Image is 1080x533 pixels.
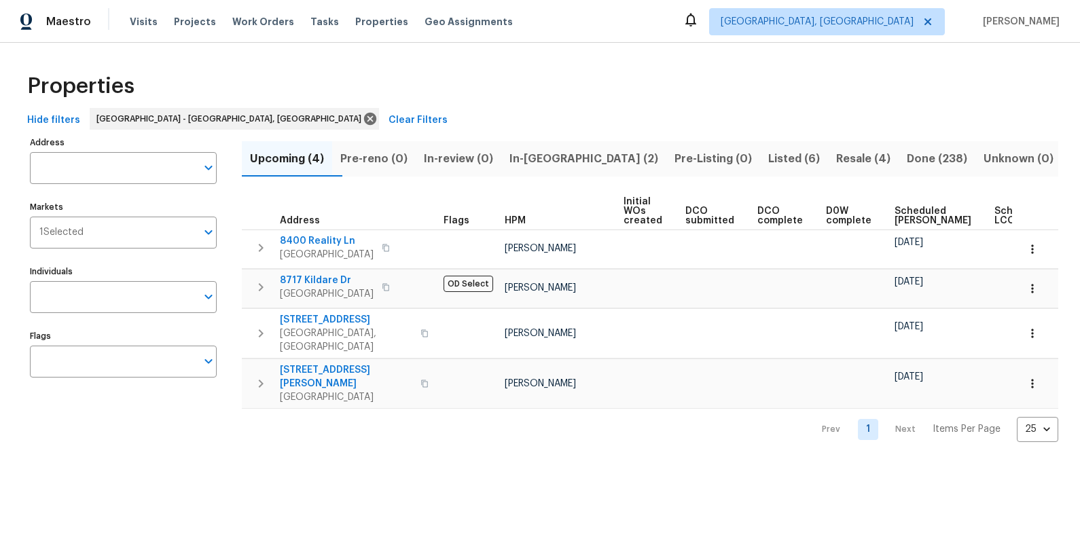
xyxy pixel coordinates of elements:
span: Scheduled LCO [994,206,1046,225]
button: Hide filters [22,108,86,133]
span: [STREET_ADDRESS] [280,313,412,327]
span: Visits [130,15,158,29]
span: [GEOGRAPHIC_DATA] - [GEOGRAPHIC_DATA], [GEOGRAPHIC_DATA] [96,112,367,126]
span: Upcoming (4) [250,149,324,168]
span: D0W complete [826,206,871,225]
span: [PERSON_NAME] [505,329,576,338]
span: Pre-Listing (0) [674,149,752,168]
div: 25 [1017,411,1058,447]
nav: Pagination Navigation [809,417,1058,442]
span: 1 Selected [39,227,84,238]
button: Open [199,158,218,177]
span: Listed (6) [768,149,820,168]
span: Work Orders [232,15,294,29]
span: Initial WOs created [624,197,662,225]
span: Resale (4) [836,149,890,168]
button: Open [199,287,218,306]
span: Address [280,216,320,225]
button: Clear Filters [383,108,453,133]
span: DCO submitted [685,206,734,225]
span: [GEOGRAPHIC_DATA], [GEOGRAPHIC_DATA] [721,15,914,29]
span: Geo Assignments [425,15,513,29]
span: Properties [355,15,408,29]
div: [GEOGRAPHIC_DATA] - [GEOGRAPHIC_DATA], [GEOGRAPHIC_DATA] [90,108,379,130]
span: Projects [174,15,216,29]
span: Hide filters [27,112,80,129]
span: [GEOGRAPHIC_DATA], [GEOGRAPHIC_DATA] [280,327,412,354]
span: Tasks [310,17,339,26]
span: DCO complete [757,206,803,225]
label: Flags [30,332,217,340]
span: [GEOGRAPHIC_DATA] [280,390,412,404]
span: Done (238) [907,149,967,168]
span: Unknown (0) [984,149,1054,168]
span: [PERSON_NAME] [505,244,576,253]
span: OD Select [444,276,493,292]
span: In-[GEOGRAPHIC_DATA] (2) [509,149,658,168]
p: Items Per Page [933,422,1001,436]
button: Open [199,352,218,371]
a: Goto page 1 [858,419,878,440]
span: [DATE] [895,277,923,287]
span: HPM [505,216,526,225]
span: Scheduled [PERSON_NAME] [895,206,971,225]
label: Individuals [30,268,217,276]
span: Pre-reno (0) [340,149,408,168]
span: [DATE] [895,372,923,382]
span: [GEOGRAPHIC_DATA] [280,248,374,261]
span: [PERSON_NAME] [977,15,1060,29]
span: [STREET_ADDRESS][PERSON_NAME] [280,363,412,390]
span: [DATE] [895,238,923,247]
span: In-review (0) [424,149,493,168]
label: Markets [30,203,217,211]
label: Address [30,139,217,147]
span: Clear Filters [389,112,448,129]
span: [DATE] [895,322,923,331]
span: 8400 Reality Ln [280,234,374,248]
span: [GEOGRAPHIC_DATA] [280,287,374,301]
span: Maestro [46,15,91,29]
button: Open [199,223,218,242]
span: [PERSON_NAME] [505,379,576,388]
span: [PERSON_NAME] [505,283,576,293]
span: Flags [444,216,469,225]
span: 8717 Kildare Dr [280,274,374,287]
span: Properties [27,79,134,93]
